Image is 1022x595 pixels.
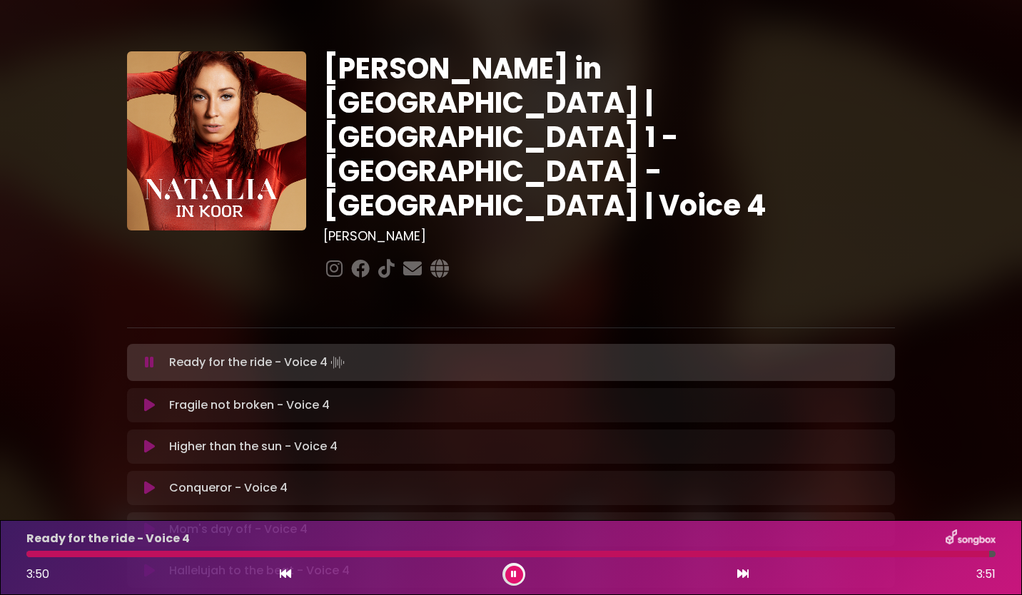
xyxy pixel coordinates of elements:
h3: [PERSON_NAME] [323,228,895,244]
p: Ready for the ride - Voice 4 [169,352,348,372]
span: 3:51 [976,566,996,583]
p: Conqueror - Voice 4 [169,479,288,497]
span: 3:50 [26,566,49,582]
p: Ready for the ride - Voice 4 [26,530,190,547]
img: songbox-logo-white.png [946,529,996,548]
p: Fragile not broken - Voice 4 [169,397,330,414]
img: YTVS25JmS9CLUqXqkEhs [127,51,306,230]
h1: [PERSON_NAME] in [GEOGRAPHIC_DATA] | [GEOGRAPHIC_DATA] 1 - [GEOGRAPHIC_DATA] - [GEOGRAPHIC_DATA] ... [323,51,895,223]
img: waveform4.gif [328,352,348,372]
p: Higher than the sun - Voice 4 [169,438,338,455]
